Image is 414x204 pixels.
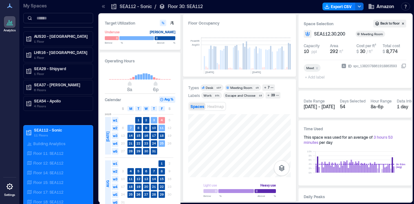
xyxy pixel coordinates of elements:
p: Floor 17: SEA112 [33,189,63,195]
p: 6 Floors [34,87,88,92]
button: SEA112.30.200 [314,31,353,37]
text: 5 [137,169,139,173]
text: 11 [129,177,133,181]
span: 10 [304,48,309,55]
p: Building Analytics [33,141,65,146]
div: 39 [270,92,276,98]
text: 18 [160,134,164,137]
div: Days Selected [340,98,365,103]
span: ppl [311,49,317,54]
button: 39 [266,92,280,99]
p: Floor 30: SEA112 [168,3,203,10]
h3: Daily Peaks [304,193,406,200]
div: Meeting Room [361,32,384,36]
div: [PERSON_NAME] [150,29,175,35]
text: 23 [144,141,148,145]
a: Settings [2,179,17,199]
text: 8 [137,126,139,130]
span: 30 [360,48,365,54]
span: Below % [203,194,222,198]
text: 18 [129,185,133,188]
span: Spaces [191,104,204,109]
tspan: 4h [309,162,312,166]
span: w1 [112,117,118,123]
span: Heatmap [207,104,224,109]
span: 2025 [105,112,111,116]
text: 21 [129,141,133,145]
span: [DATE] - [DATE] [304,104,335,109]
text: 26 [136,192,140,196]
text: 11 [160,126,164,130]
span: AUG [105,180,110,187]
p: 1 Floor [34,71,88,76]
text: 28 [129,149,133,153]
span: S [169,106,170,111]
p: LHR16 - [GEOGRAPHIC_DATA] [34,50,88,55]
text: [DATE] [252,70,261,74]
text: 1 [137,118,139,122]
text: 12 [136,177,140,181]
text: 21 [152,185,156,188]
text: 27 [144,192,148,196]
div: Desk [206,85,213,90]
button: Back to floor [373,20,406,27]
tspan: 6h [309,158,312,161]
text: 17 [152,134,156,137]
text: 25 [160,141,164,145]
span: w3 [112,176,118,182]
button: Meeting Room [355,31,393,37]
span: w5 [112,191,118,198]
text: 10 [152,126,156,130]
button: Spaces [189,103,205,110]
text: 9 [145,126,147,130]
div: spc_1382078861918863593 [353,63,398,69]
p: 1 Floor [34,55,88,60]
text: 2 [145,118,147,122]
p: 4 Floors [34,103,88,109]
p: SEA112 - Sonic [34,127,88,133]
p: / [155,3,156,10]
text: 19 [136,185,140,188]
span: w4 [112,140,118,147]
h3: Target Utilization [105,20,175,26]
text: 29 [160,192,164,196]
h3: Time Used [304,125,406,132]
p: AUS20 - [GEOGRAPHIC_DATA] [34,34,88,39]
span: Above % [157,41,175,45]
div: 101 [213,93,221,97]
p: SEA54 - Apollo [34,98,88,103]
text: 7 [130,126,132,130]
tspan: 10h [307,150,312,153]
text: 4 [161,118,163,122]
text: 31 [152,149,156,153]
text: 7 [153,169,155,173]
p: 11 Floors [34,133,88,138]
text: 29 [136,149,140,153]
div: Floor Occupancy [188,20,291,26]
span: Amazon [376,3,394,10]
span: ft² [339,49,343,54]
a: Analytics [2,14,18,34]
span: w3 [112,133,118,139]
text: 4 [130,169,132,173]
div: Heavy use [260,182,276,188]
div: 8a - 6p [371,103,392,110]
p: Floor 11: SEA112 [33,151,63,156]
span: 292 [330,48,338,54]
text: 28 [152,192,156,196]
div: Meeting Room [230,85,252,90]
span: [DATE] [105,132,110,142]
div: 15 [254,86,260,90]
text: 3 [153,118,155,122]
span: T [153,106,155,111]
text: 22 [136,141,140,145]
span: 6p [153,87,158,92]
tspan: 2h [309,166,312,170]
span: Above % [257,194,276,198]
h3: Operating Hours [105,58,175,64]
button: Export CSV [322,3,355,10]
span: S [122,106,124,111]
div: Total cost [383,43,400,48]
p: SEA112 - Sonic [120,3,152,10]
div: Hour Range [371,98,392,103]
